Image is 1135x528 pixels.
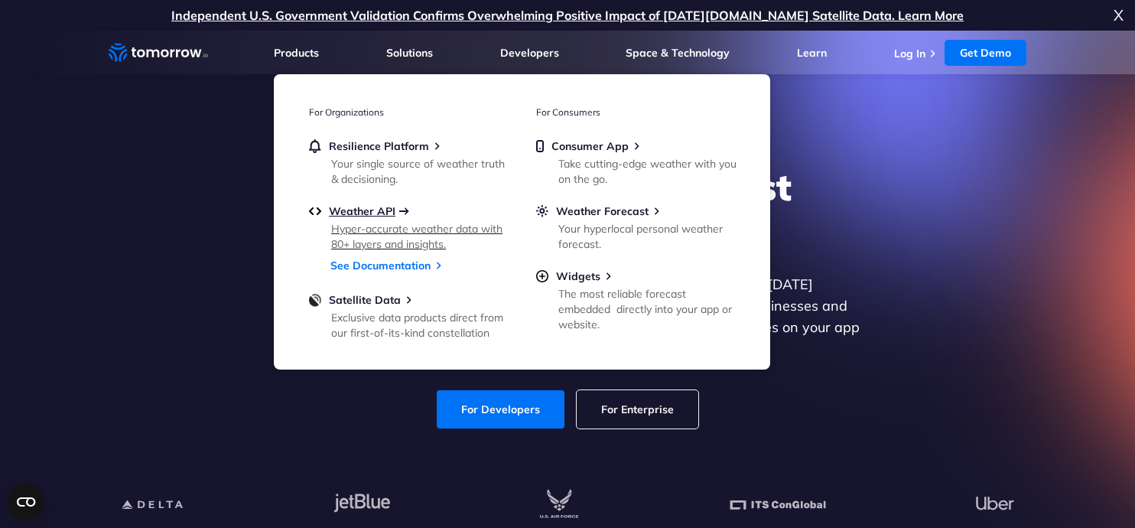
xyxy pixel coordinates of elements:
[536,139,544,153] img: mobile.svg
[309,204,321,218] img: api.svg
[536,269,548,283] img: plus-circle.svg
[331,221,509,252] div: Hyper-accurate weather data with 80+ layers and insights.
[274,46,319,60] a: Products
[331,310,509,341] div: Exclusive data products direct from our first-of-its-kind constellation
[272,164,863,256] h1: Explore the World’s Best Weather API
[171,8,964,23] a: Independent U.S. Government Validation Confirms Overwhelming Positive Impact of [DATE][DOMAIN_NAM...
[558,221,737,252] div: Your hyperlocal personal weather forecast.
[500,46,559,60] a: Developers
[331,156,509,187] div: Your single source of weather truth & decisioning.
[329,139,429,153] span: Resilience Platform
[437,390,564,429] a: For Developers
[558,156,737,187] div: Take cutting-edge weather with you on the go.
[551,139,629,153] span: Consumer App
[309,293,321,307] img: satellite-data-menu.png
[536,106,735,118] h3: For Consumers
[536,139,735,184] a: Consumer AppTake cutting-edge weather with you on the go.
[536,204,548,218] img: sun.svg
[558,286,737,332] div: The most reliable forecast embedded directly into your app or website.
[556,204,649,218] span: Weather Forecast
[309,106,508,118] h3: For Organizations
[309,204,508,249] a: Weather APIHyper-accurate weather data with 80+ layers and insights.
[536,269,735,329] a: WidgetsThe most reliable forecast embedded directly into your app or website.
[329,204,395,218] span: Weather API
[386,46,433,60] a: Solutions
[8,484,44,520] button: Open CMP widget
[272,274,863,360] p: Get reliable and precise weather data through our free API. Count on [DATE][DOMAIN_NAME] for quic...
[309,139,508,184] a: Resilience PlatformYour single source of weather truth & decisioning.
[626,46,730,60] a: Space & Technology
[109,41,208,64] a: Home link
[309,139,321,153] img: bell.svg
[536,204,735,249] a: Weather ForecastYour hyperlocal personal weather forecast.
[945,40,1026,66] a: Get Demo
[309,293,508,337] a: Satellite DataExclusive data products direct from our first-of-its-kind constellation
[797,46,827,60] a: Learn
[330,259,431,272] a: See Documentation
[577,390,698,429] a: For Enterprise
[894,47,925,60] a: Log In
[329,293,401,307] span: Satellite Data
[556,269,600,283] span: Widgets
